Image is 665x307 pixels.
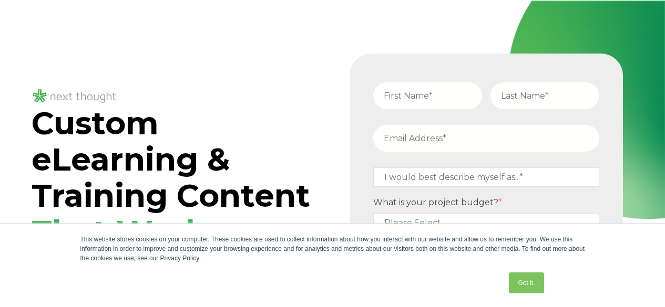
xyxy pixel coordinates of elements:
[373,125,599,152] input: Email Address*
[373,197,498,207] span: What is your project budget?
[373,82,482,109] input: First Name*
[509,272,544,293] a: Got it.
[32,213,230,251] span: That Works.
[490,82,599,109] input: Last Name*
[80,235,585,263] div: This website stores cookies on your computer. These cookies are used to collect information about...
[32,88,118,105] img: NT_Logo_LightMode
[32,104,310,251] span: Custom eLearning & Training Content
